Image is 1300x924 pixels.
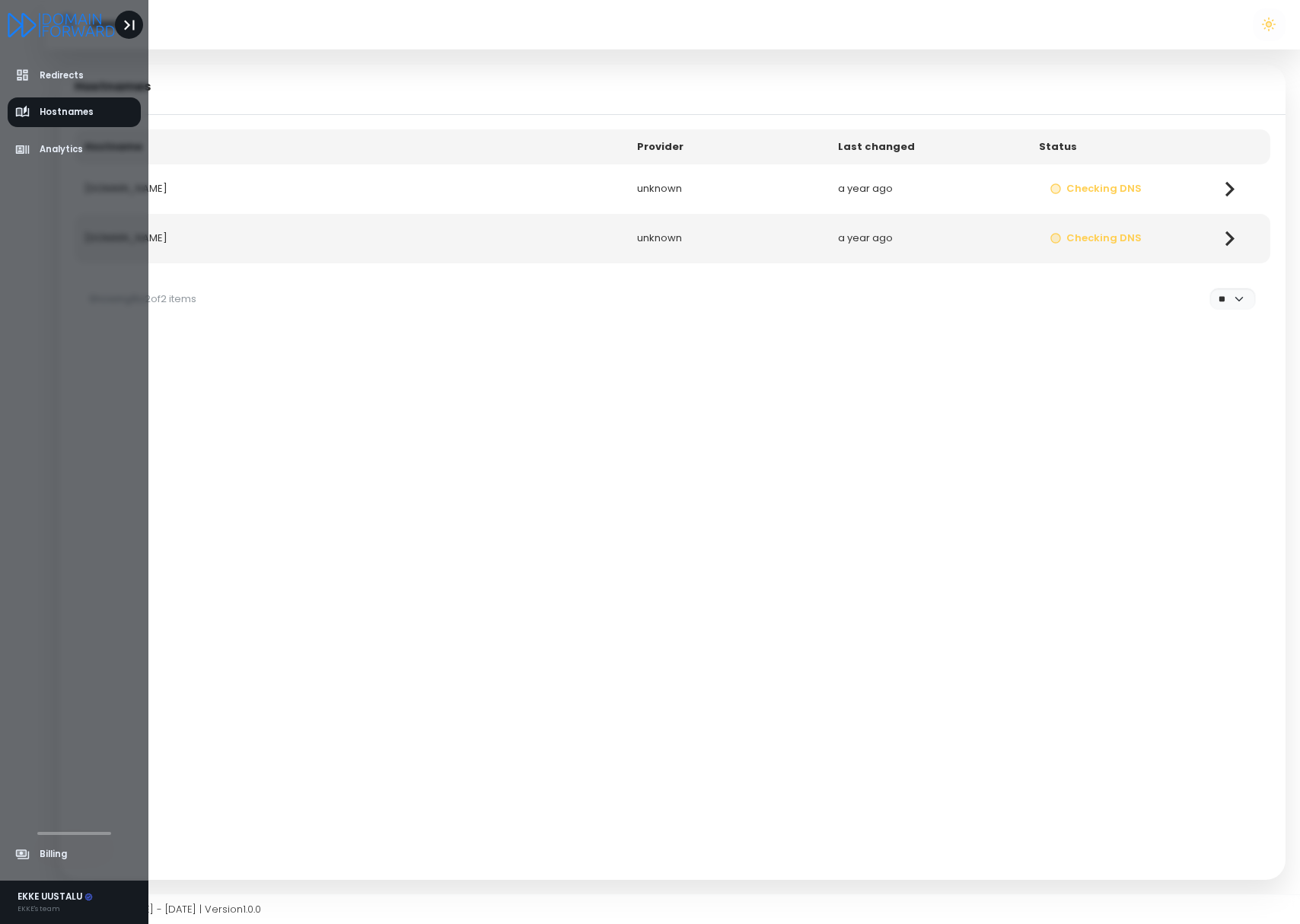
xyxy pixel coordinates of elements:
[40,848,67,861] span: Billing
[627,129,828,164] th: Provider
[8,97,142,127] a: Hostnames
[828,214,1029,263] td: a year ago
[8,840,142,869] a: Billing
[18,903,94,914] div: EKKE's team
[40,69,84,82] span: Redirects
[59,902,261,916] span: Copyright © [DATE] - [DATE] | Version 1.0.0
[1039,176,1153,202] button: Checking DNS
[828,164,1029,214] td: a year ago
[115,11,144,40] button: Toggle Aside
[40,106,94,119] span: Hostnames
[18,891,94,904] div: EKKE UUSTALU
[40,143,83,156] span: Analytics
[828,129,1029,164] th: Last changed
[75,164,627,214] td: [DOMAIN_NAME]
[75,214,627,263] td: [DOMAIN_NAME]
[8,61,142,91] a: Redirects
[1029,129,1206,164] th: Status
[627,164,828,214] td: unknown
[8,14,115,34] a: Logo
[75,129,627,164] th: Hostname
[8,135,142,164] a: Analytics
[627,214,828,263] td: unknown
[1209,288,1255,310] select: Per
[1039,225,1153,252] button: Checking DNS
